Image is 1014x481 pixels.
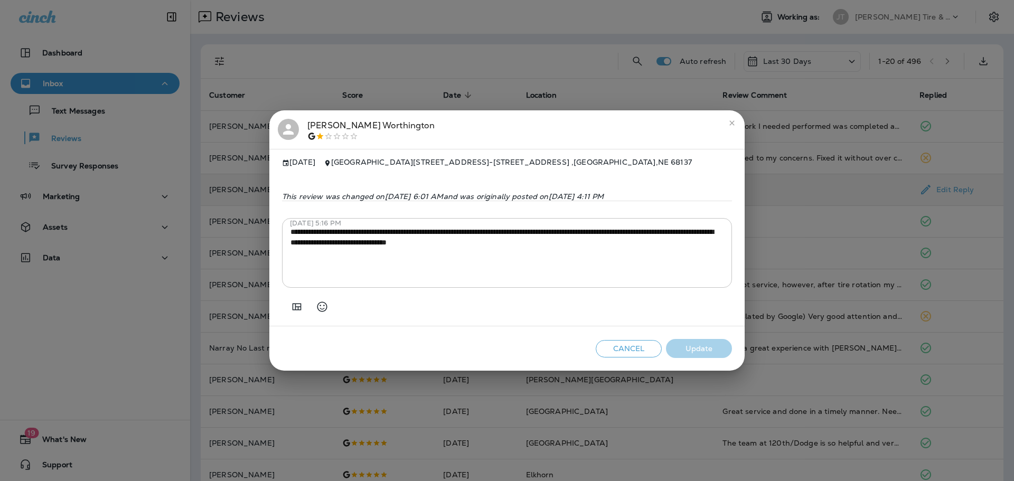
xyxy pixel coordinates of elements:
[331,157,692,167] span: [GEOGRAPHIC_DATA][STREET_ADDRESS] - [STREET_ADDRESS] , [GEOGRAPHIC_DATA] , NE 68137
[596,340,662,357] button: Cancel
[724,115,740,131] button: close
[444,192,604,201] span: and was originally posted on [DATE] 4:11 PM
[312,296,333,317] button: Select an emoji
[307,119,435,141] div: [PERSON_NAME] Worthington
[282,158,315,167] span: [DATE]
[286,296,307,317] button: Add in a premade template
[282,192,732,201] p: This review was changed on [DATE] 6:01 AM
